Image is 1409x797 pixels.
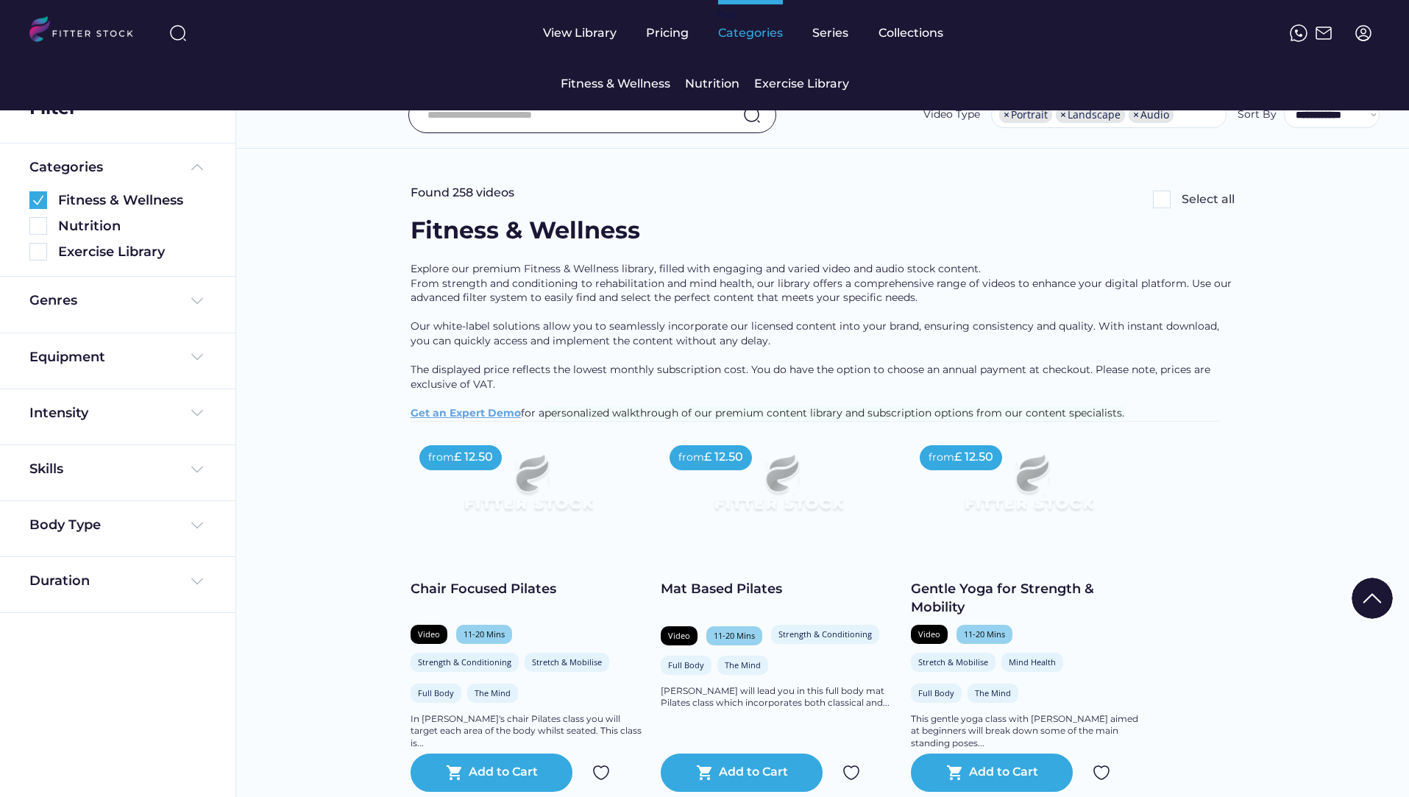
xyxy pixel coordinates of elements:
[778,628,872,640] div: Strength & Conditioning
[561,76,670,92] div: Fitness & Wellness
[454,449,493,465] div: £ 12.50
[411,214,640,247] div: Fitness & Wellness
[923,107,980,122] div: Video Type
[592,764,610,782] img: Group%201000002324.svg
[911,580,1146,617] div: Gentle Yoga for Strength & Mobility
[188,348,206,366] img: Frame%20%284%29.svg
[1093,764,1110,782] img: Group%201000002324.svg
[879,25,943,41] div: Collections
[29,348,105,366] div: Equipment
[29,243,47,261] img: Rectangle%205126.svg
[929,450,954,465] div: from
[188,517,206,534] img: Frame%20%284%29.svg
[696,764,714,782] button: shopping_cart
[188,573,206,590] img: Frame%20%284%29.svg
[718,7,737,22] div: fvck
[1060,110,1066,120] span: ×
[464,628,505,640] div: 11-20 Mins
[718,25,783,41] div: Categories
[1009,656,1056,667] div: Mind Health
[475,687,511,698] div: The Mind
[411,262,1235,421] div: Explore our premium Fitness & Wellness library, filled with engaging and varied video and audio s...
[188,404,206,422] img: Frame%20%284%29.svg
[1153,191,1171,208] img: Rectangle%205126.svg
[946,764,964,782] button: shopping_cart
[58,191,206,210] div: Fitness & Wellness
[29,291,77,310] div: Genres
[725,659,761,670] div: The Mind
[719,764,788,782] div: Add to Cart
[999,107,1052,123] li: Portrait
[1315,24,1332,42] img: Frame%2051.svg
[1004,110,1009,120] span: ×
[684,436,873,542] img: Frame%2079%20%281%29.svg
[954,449,993,465] div: £ 12.50
[169,24,187,42] img: search-normal%203.svg
[188,461,206,478] img: Frame%20%284%29.svg
[446,764,464,782] button: shopping_cart
[411,580,646,598] div: Chair Focused Pilates
[58,217,206,235] div: Nutrition
[743,106,761,124] img: search-normal.svg
[418,656,511,667] div: Strength & Conditioning
[1056,107,1125,123] li: Landscape
[29,217,47,235] img: Rectangle%205126.svg
[661,580,896,598] div: Mat Based Pilates
[685,76,739,92] div: Nutrition
[188,292,206,310] img: Frame%20%284%29.svg
[411,406,521,419] a: Get an Expert Demo
[418,687,454,698] div: Full Body
[969,764,1038,782] div: Add to Cart
[469,764,538,782] div: Add to Cart
[29,16,146,46] img: LOGO.svg
[411,185,514,201] div: Found 258 videos
[964,628,1005,640] div: 11-20 Mins
[812,25,849,41] div: Series
[434,436,622,542] img: Frame%2079%20%281%29.svg
[1352,578,1393,619] img: Group%201000002322%20%281%29.svg
[428,450,454,465] div: from
[1355,24,1372,42] img: profile-circle.svg
[918,628,940,640] div: Video
[934,436,1123,542] img: Frame%2079%20%281%29.svg
[975,687,1011,698] div: The Mind
[544,406,1124,419] span: personalized walkthrough of our premium content library and subscription options from our content...
[842,764,860,782] img: Group%201000002324.svg
[1129,107,1174,123] li: Audio
[1182,191,1235,208] div: Select all
[29,460,66,478] div: Skills
[911,713,1146,750] div: This gentle yoga class with [PERSON_NAME] aimed at beginners will break down some of the main sta...
[704,449,743,465] div: £ 12.50
[29,516,101,534] div: Body Type
[661,685,896,710] div: [PERSON_NAME] will lead you in this full body mat Pilates class which incorporates both classical...
[188,158,206,176] img: Frame%20%285%29.svg
[532,656,602,667] div: Stretch & Mobilise
[1347,738,1394,782] iframe: chat widget
[1133,110,1139,120] span: ×
[1290,24,1307,42] img: meteor-icons_whatsapp%20%281%29.svg
[754,76,849,92] div: Exercise Library
[678,450,704,465] div: from
[918,687,954,698] div: Full Body
[918,656,988,667] div: Stretch & Mobilise
[29,158,103,177] div: Categories
[543,25,617,41] div: View Library
[411,363,1213,391] span: The displayed price reflects the lowest monthly subscription cost. You do have the option to choo...
[29,191,47,209] img: Group%201000002360.svg
[29,404,88,422] div: Intensity
[1238,107,1277,122] div: Sort By
[58,243,206,261] div: Exercise Library
[646,25,689,41] div: Pricing
[418,628,440,640] div: Video
[411,713,646,750] div: In [PERSON_NAME]'s chair Pilates class you will target each area of the body whilst seated. This ...
[29,572,90,590] div: Duration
